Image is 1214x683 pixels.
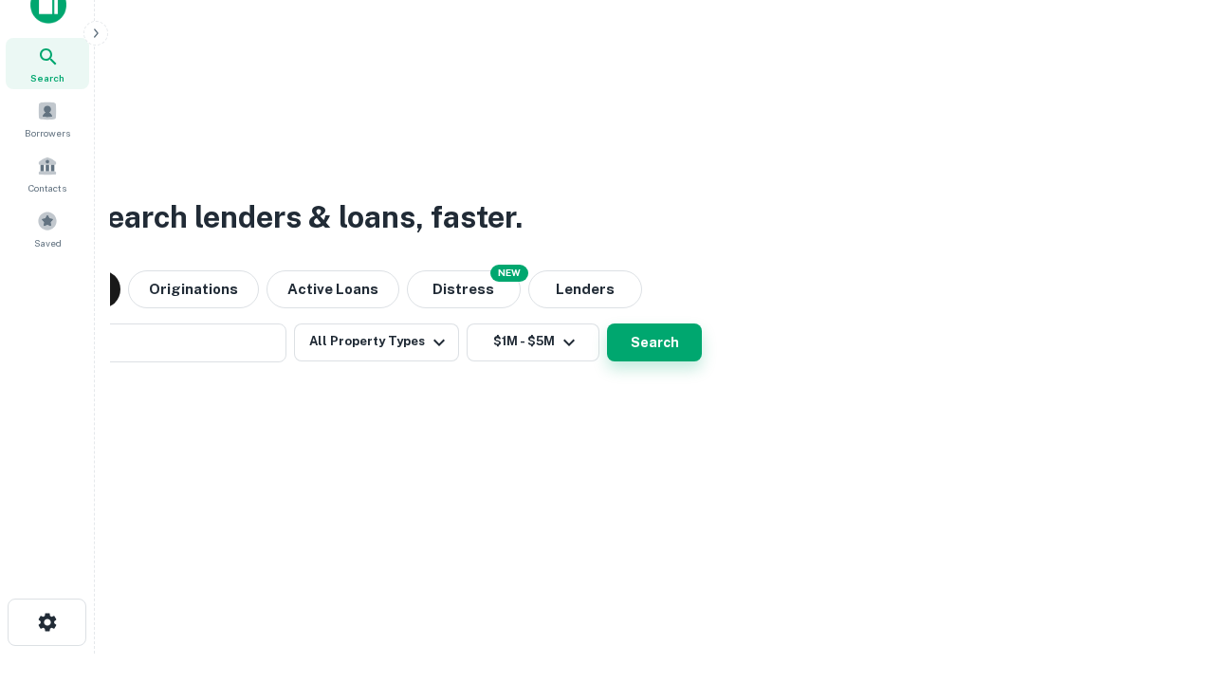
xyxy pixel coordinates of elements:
[607,323,702,361] button: Search
[25,125,70,140] span: Borrowers
[6,93,89,144] a: Borrowers
[267,270,399,308] button: Active Loans
[6,38,89,89] a: Search
[407,270,521,308] button: Search distressed loans with lien and other non-mortgage details.
[294,323,459,361] button: All Property Types
[28,180,66,195] span: Contacts
[30,70,64,85] span: Search
[1119,531,1214,622] iframe: Chat Widget
[528,270,642,308] button: Lenders
[490,265,528,282] div: NEW
[6,203,89,254] a: Saved
[6,148,89,199] a: Contacts
[467,323,599,361] button: $1M - $5M
[34,235,62,250] span: Saved
[86,194,523,240] h3: Search lenders & loans, faster.
[128,270,259,308] button: Originations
